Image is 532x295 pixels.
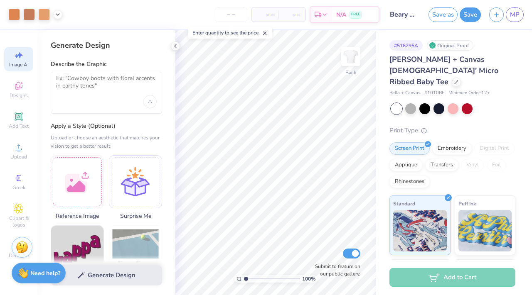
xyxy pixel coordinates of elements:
[384,6,424,23] input: Untitled Design
[10,92,28,99] span: Designs
[51,122,162,130] label: Apply a Style (Optional)
[474,142,515,155] div: Digital Print
[336,10,346,19] span: N/A
[109,226,162,278] img: Photorealistic
[393,210,447,251] img: Standard
[393,199,415,208] span: Standard
[302,275,315,283] span: 100 %
[342,48,359,65] img: Back
[424,90,444,97] span: # 1010BE
[429,7,458,22] button: Save as
[389,159,423,171] div: Applique
[257,10,273,19] span: – –
[389,54,498,87] span: [PERSON_NAME] + Canvas [DEMOGRAPHIC_DATA]' Micro Ribbed Baby Tee
[389,176,430,188] div: Rhinestones
[310,263,360,278] label: Submit to feature on our public gallery.
[51,212,104,220] span: Reference Image
[51,226,103,278] img: Text-Based
[9,123,29,129] span: Add Text
[215,7,247,22] input: – –
[448,90,490,97] span: Minimum Order: 12 +
[51,134,162,150] div: Upload or choose an aesthetic that matches your vision to get a better result
[487,159,506,171] div: Foil
[51,60,162,68] label: Describe the Graphic
[283,10,300,19] span: – –
[389,126,515,135] div: Print Type
[389,40,423,51] div: # 516295A
[4,215,33,228] span: Clipart & logos
[506,7,524,22] a: MP
[188,27,272,39] div: Enter quantity to see the price.
[51,40,162,50] div: Generate Design
[427,40,473,51] div: Original Proof
[12,184,25,191] span: Greek
[143,95,157,108] div: Upload image
[351,12,360,17] span: FREE
[460,7,481,22] button: Save
[109,212,162,220] span: Surprise Me
[389,142,430,155] div: Screen Print
[10,154,27,160] span: Upload
[458,199,476,208] span: Puff Ink
[9,252,29,259] span: Decorate
[389,90,420,97] span: Bella + Canvas
[461,159,484,171] div: Vinyl
[432,142,472,155] div: Embroidery
[9,61,29,68] span: Image AI
[510,10,520,20] span: MP
[458,210,512,251] img: Puff Ink
[345,69,356,76] div: Back
[425,159,458,171] div: Transfers
[30,269,60,277] strong: Need help?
